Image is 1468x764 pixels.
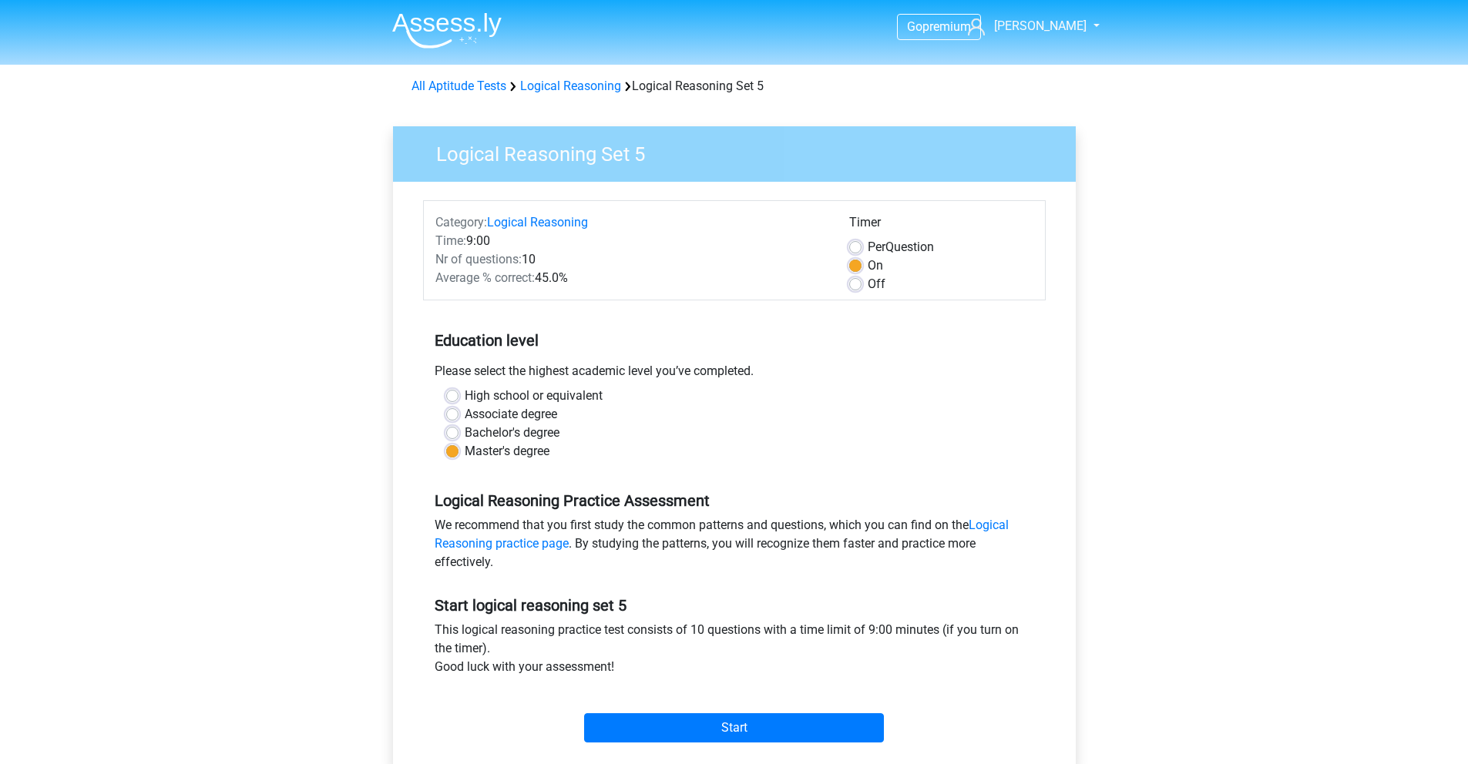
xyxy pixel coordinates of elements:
[868,256,883,275] label: On
[994,18,1087,33] span: [PERSON_NAME]
[465,424,559,442] label: Bachelor's degree
[465,442,549,461] label: Master's degree
[392,12,502,49] img: Assessly
[424,269,838,287] div: 45.0%
[907,19,922,34] span: Go
[423,516,1046,578] div: We recommend that you first study the common patterns and questions, which you can find on the . ...
[424,250,838,269] div: 10
[435,215,487,230] span: Category:
[922,19,971,34] span: premium
[435,252,522,266] span: Nr of questions:
[423,621,1046,682] div: This logical reasoning practice test consists of 10 questions with a time limit of 9:00 minutes (...
[418,136,1064,166] h3: Logical Reasoning Set 5
[868,275,885,293] label: Off
[584,713,884,742] input: Start
[435,325,1034,356] h5: Education level
[868,240,885,254] span: Per
[520,79,621,93] a: Logical Reasoning
[424,232,838,250] div: 9:00
[868,238,934,256] label: Question
[423,362,1046,387] div: Please select the highest academic level you’ve completed.
[849,213,1033,238] div: Timer
[465,387,603,405] label: High school or equivalent
[487,215,588,230] a: Logical Reasoning
[435,270,535,285] span: Average % correct:
[435,233,466,248] span: Time:
[435,491,1034,510] h5: Logical Reasoning Practice Assessment
[435,596,1034,615] h5: Start logical reasoning set 5
[898,16,980,37] a: Gopremium
[962,17,1088,35] a: [PERSON_NAME]
[405,77,1063,95] div: Logical Reasoning Set 5
[412,79,506,93] a: All Aptitude Tests
[465,405,557,424] label: Associate degree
